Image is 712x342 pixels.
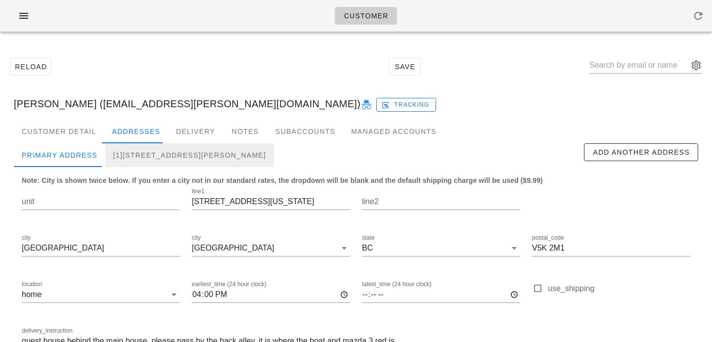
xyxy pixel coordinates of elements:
[168,120,223,143] div: Delivery
[22,176,543,184] b: Note: City is shown twice below. If you enter a city not in our standard rates, the dropdown will...
[376,96,436,112] a: Tracking
[376,98,436,112] button: Tracking
[343,12,388,20] span: Customer
[192,244,274,253] div: [GEOGRAPHIC_DATA]
[584,143,698,161] button: Add Another Address
[589,57,688,73] input: Search by email or name
[14,120,104,143] div: Customer Detail
[192,281,267,288] label: earliest_time (24 hour clock)
[394,63,416,71] span: Save
[335,7,397,25] a: Customer
[192,234,201,242] label: city
[22,327,73,335] label: delivery_instruction
[10,58,51,76] button: Reload
[22,281,42,288] label: location
[223,120,267,143] div: Notes
[690,59,702,71] button: appended action
[548,284,690,294] label: use_shipping
[362,281,432,288] label: latest_time (24 hour clock)
[22,234,31,242] label: city
[267,120,343,143] div: Subaccounts
[14,143,105,167] div: Primary Address
[343,120,444,143] div: Managed Accounts
[22,287,180,302] div: locationhome
[389,58,421,76] button: Save
[6,88,706,120] div: [PERSON_NAME] ([EMAIL_ADDRESS][PERSON_NAME][DOMAIN_NAME])
[362,234,375,242] label: state
[362,240,520,256] div: stateBC
[14,63,47,71] span: Reload
[192,240,350,256] div: city[GEOGRAPHIC_DATA]
[592,148,690,156] span: Add Another Address
[362,244,373,253] div: BC
[105,143,274,167] div: [1][STREET_ADDRESS][PERSON_NAME]
[104,120,168,143] div: Addresses
[22,290,42,299] div: home
[192,188,204,195] label: line1
[532,234,564,242] label: postal_code
[383,100,430,109] span: Tracking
